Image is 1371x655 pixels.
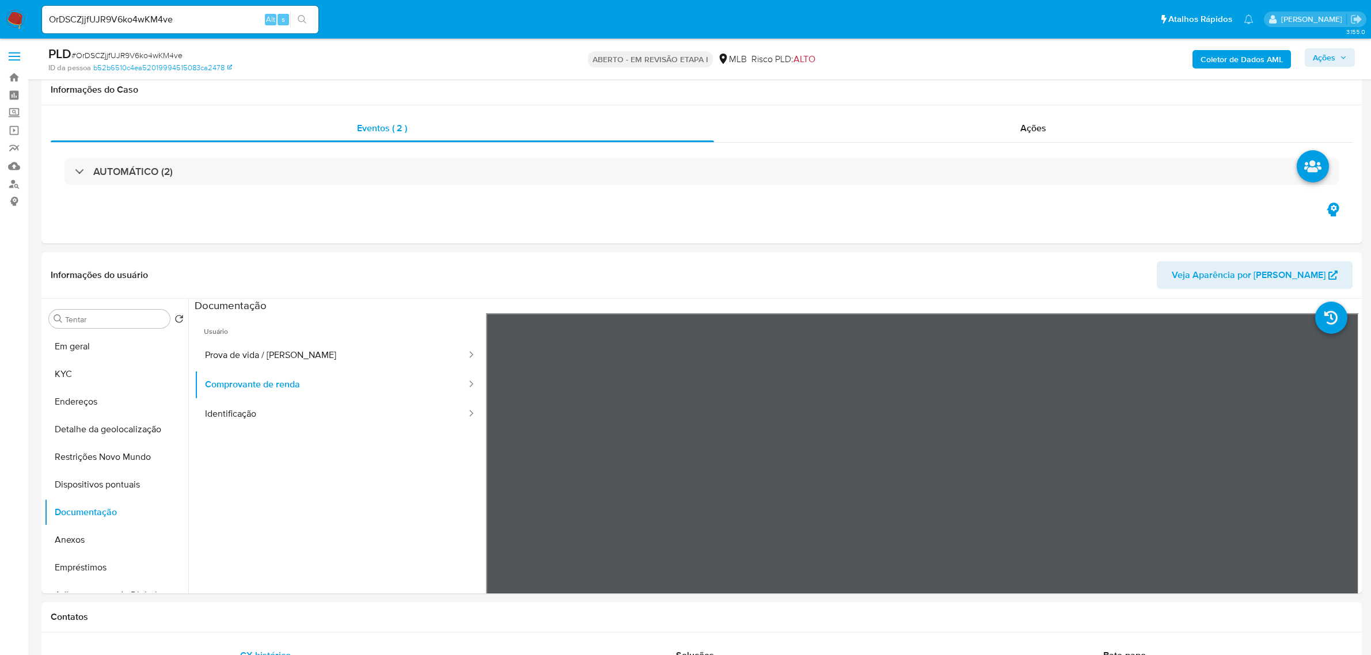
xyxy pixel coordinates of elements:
font: ALTO [793,52,815,66]
button: Veja Aparência por [PERSON_NAME] [1157,261,1353,289]
button: Adiantamentos de Dinheiro [44,581,188,609]
font: Informações do Caso [51,83,138,96]
font: Contatos [51,610,88,623]
font: [PERSON_NAME] [1281,13,1342,25]
input: Pesquisar usuários ou casos... [42,12,318,27]
button: Ações [1305,48,1355,67]
font: Ações [1313,48,1335,67]
input: Tentar [65,314,165,325]
font: AUTOMÁTICO (2) [93,164,173,179]
div: AUTOMÁTICO (2) [64,158,1339,185]
font: MLB [729,52,747,65]
button: Anexos [44,526,188,554]
button: Documentação [44,498,188,526]
button: Tentar [54,314,63,323]
font: Ações [1020,121,1046,135]
button: Endereços [44,388,188,416]
button: Coletor de Dados AML [1192,50,1291,68]
font: Risco PLD: [751,52,793,65]
font: ID da pessoa [48,62,91,73]
button: Restrições Novo Mundo [44,443,188,471]
font: Veja Aparência por [PERSON_NAME] [1172,261,1326,289]
button: Detalhe da geolocalização [44,416,188,443]
font: s [282,14,285,25]
button: ícone de pesquisa [290,12,314,28]
a: Sair [1350,13,1362,25]
button: Dispositivos pontuais [44,471,188,498]
font: Eventos ( 2 ) [357,121,407,135]
button: KYC [44,360,188,388]
font: # [71,49,76,61]
font: ABERTO - EM REVISÃO ETAPA I [593,54,708,65]
font: Alt [266,14,275,25]
font: Coletor de Dados AML [1201,50,1283,68]
font: OrDSCZjjfUJR9V6ko4wKM4ve [76,49,183,61]
font: Informações do usuário [51,268,148,281]
font: b52b6510c4ea52019994515083ca2478 [93,62,225,73]
a: b52b6510c4ea52019994515083ca2478 [93,63,232,73]
button: Empréstimos [44,554,188,581]
a: Notificações [1244,14,1254,24]
button: Em geral [44,333,188,360]
button: Retornar ao padrão [174,314,184,327]
font: Atalhos Rápidos [1168,13,1232,25]
p: sara.carvalhaes@mercadopago.com.br [1281,14,1346,25]
font: PLD [48,44,71,63]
